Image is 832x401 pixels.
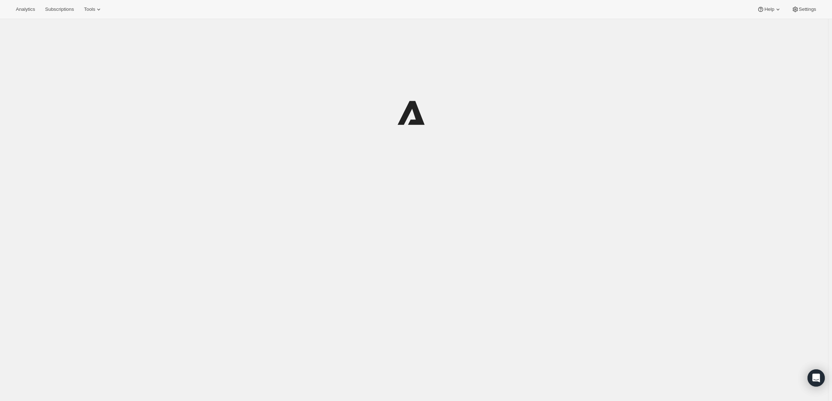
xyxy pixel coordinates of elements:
button: Analytics [12,4,39,14]
span: Analytics [16,6,35,12]
button: Settings [787,4,820,14]
span: Subscriptions [45,6,74,12]
span: Help [764,6,774,12]
span: Settings [799,6,816,12]
button: Tools [80,4,107,14]
button: Subscriptions [41,4,78,14]
button: Help [753,4,786,14]
div: Open Intercom Messenger [808,369,825,387]
span: Tools [84,6,95,12]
